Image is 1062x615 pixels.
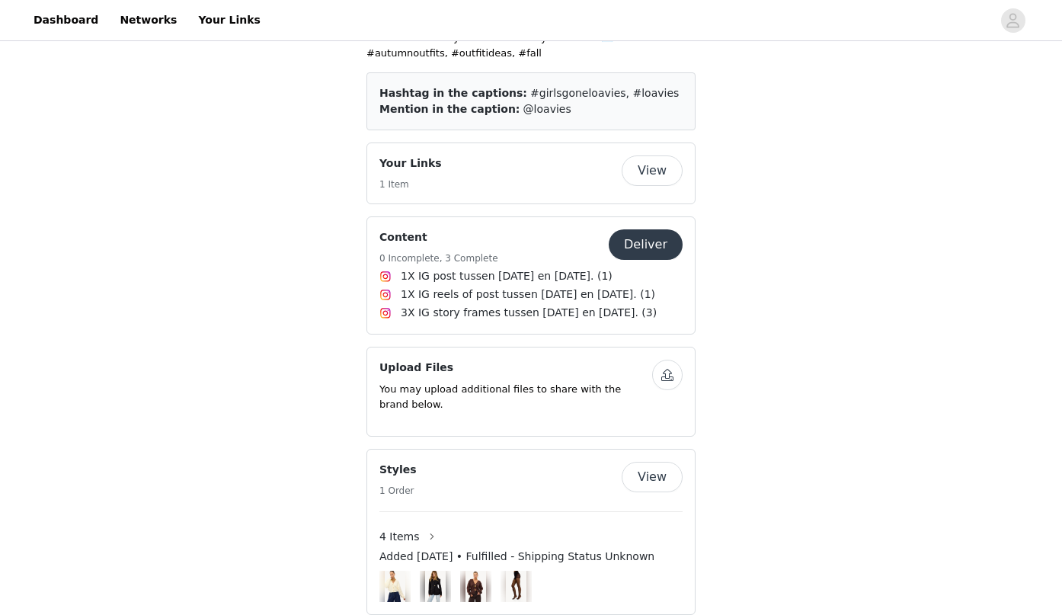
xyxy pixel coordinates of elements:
h4: Upload Files [379,360,652,376]
div: avatar [1006,8,1020,33]
img: HARMONIOUS RHYTHMS - brown [465,571,486,602]
img: Instagram Icon [379,289,392,301]
button: View [622,462,683,492]
span: 4 Items [379,529,420,545]
h4: Styles [379,462,417,478]
span: Hashtag in the captions: [379,87,527,99]
img: Image Background Blur [460,567,491,606]
img: Instagram Icon [379,307,392,319]
span: 1X IG reels of post tussen [DATE] en [DATE]. (1) [401,287,655,303]
img: COSMIC ECHOES [425,571,446,602]
img: Image Background Blur [420,567,451,606]
span: Added [DATE] • Fulfilled - Shipping Status Unknown [379,549,654,565]
img: REDISCOVERING MYSELF [506,571,526,602]
a: Networks [110,3,186,37]
a: Your Links [189,3,270,37]
h4: Your Links [379,155,442,171]
button: Deliver [609,229,683,260]
h5: 1 Order [379,484,417,498]
span: 1X IG post tussen [DATE] en [DATE]. (1) [401,268,613,284]
img: Image Background Blur [501,567,532,606]
button: View [622,155,683,186]
h5: 1 Item [379,178,442,191]
div: Styles [366,449,696,615]
img: Knits all over the place [385,571,405,602]
span: Mention in the caption: [379,103,520,115]
span: #girlsgoneloavies, #loavies [530,87,679,99]
h4: Content [379,229,498,245]
img: Instagram Icon [379,271,392,283]
div: Content [366,216,696,335]
p: You may upload additional files to share with the brand below. [379,382,652,412]
span: 3X IG story frames tussen [DATE] en [DATE]. (3) [401,305,657,321]
img: Image Background Blur [379,567,411,606]
p: Can’t wait to see your confident daytime looks 💌 #autumnoutfits, #outfitideas, #fall [366,30,696,60]
a: Dashboard [24,3,107,37]
span: @loavies [523,103,571,115]
h5: 0 Incomplete, 3 Complete [379,251,498,265]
